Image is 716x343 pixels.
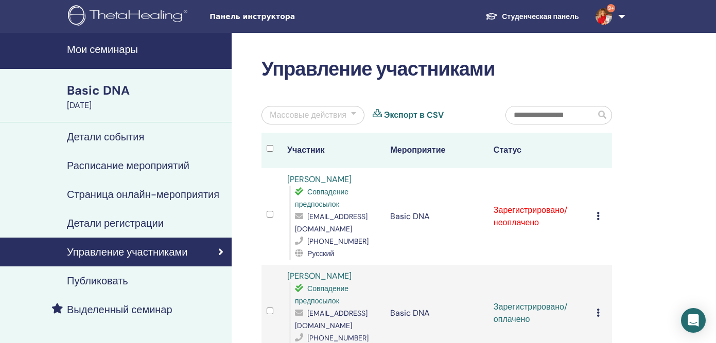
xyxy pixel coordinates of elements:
td: Basic DNA [385,168,488,265]
h4: Расписание мероприятий [67,159,189,172]
span: [EMAIL_ADDRESS][DOMAIN_NAME] [295,309,368,330]
span: [PHONE_NUMBER] [307,333,369,342]
h4: Публиковать [67,275,128,287]
h2: Управление участниками [261,58,612,81]
h4: Страница онлайн-мероприятия [67,188,219,201]
th: Мероприятие [385,133,488,168]
a: [PERSON_NAME] [287,270,352,281]
img: default.jpg [596,8,612,25]
img: logo.png [68,5,191,28]
div: Basic DNA [67,82,225,99]
div: Open Intercom Messenger [681,308,706,333]
img: graduation-cap-white.svg [485,12,498,21]
span: Совпадение предпосылок [295,187,348,209]
th: Статус [488,133,591,168]
span: 9+ [607,4,615,12]
a: Экспорт в CSV [384,109,444,121]
h4: Детали события [67,131,144,143]
h4: Мои семинары [67,43,225,56]
span: [PHONE_NUMBER] [307,237,369,246]
h4: Управление участниками [67,246,187,258]
span: Панель инструктора [209,11,364,22]
a: Студенческая панель [477,7,587,26]
h4: Детали регистрации [67,217,164,229]
div: [DATE] [67,99,225,112]
span: Русский [307,249,334,258]
a: Basic DNA[DATE] [61,82,232,112]
a: [PERSON_NAME] [287,174,352,185]
span: [EMAIL_ADDRESS][DOMAIN_NAME] [295,212,368,233]
div: Массовые действия [270,109,346,121]
th: Участник [282,133,385,168]
span: Совпадение предпосылок [295,284,348,305]
h4: Выделенный семинар [67,303,172,316]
